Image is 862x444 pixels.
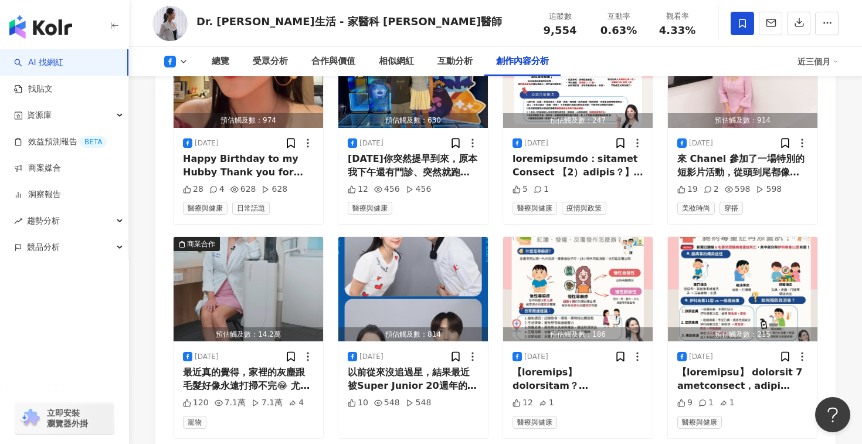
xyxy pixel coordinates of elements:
[14,57,63,69] a: searchAI 找網紅
[359,352,384,362] div: [DATE]
[183,397,209,409] div: 120
[348,397,368,409] div: 10
[677,202,715,215] span: 美妝時尚
[503,327,653,342] div: 預估觸及數：186
[374,397,400,409] div: 548
[27,102,52,128] span: 資源庫
[338,113,488,128] div: 預估觸及數：630
[544,24,577,36] span: 9,554
[174,237,323,341] button: 商業合作預估觸及數：14.2萬
[348,366,478,392] div: 以前從來沒追過星，結果最近被Super Junior 20週年的 Express Mode 燒到，9人整齊的刀群舞真的帥爆！不管是舞姿或走位都好看到不行！瘋狂的看他們的各種影片。我喜歡[PERS...
[174,113,323,128] div: 預估觸及數：974
[9,15,72,39] img: logo
[496,55,549,69] div: 創作內容分析
[195,138,219,148] div: [DATE]
[215,397,246,409] div: 7.1萬
[338,237,488,341] button: 預估觸及數：814
[600,25,637,36] span: 0.63%
[704,184,719,195] div: 2
[209,184,225,195] div: 4
[230,184,256,195] div: 628
[406,184,432,195] div: 456
[14,162,61,174] a: 商案媒合
[720,202,743,215] span: 穿搭
[503,113,653,128] div: 預估觸及數：247
[689,352,713,362] div: [DATE]
[187,238,215,250] div: 商業合作
[232,202,270,215] span: 日常話題
[14,83,53,95] a: 找貼文
[338,237,488,341] img: post-image
[348,152,478,179] div: [DATE]你突然提早到來，原本我下午還有門診、突然就跑去生小孩了，帶給我們滿滿的驚喜。轉眼間已經十歲了，身邊總有一群好朋友陪伴，看到你快樂成長，是我們最大的幸福。生日快樂，永遠愛你不夠多。 [...
[698,397,714,409] div: 1
[196,14,502,29] div: Dr. [PERSON_NAME]生活 - 家醫科 [PERSON_NAME]醫師
[534,184,549,195] div: 1
[815,397,850,432] iframe: Help Scout Beacon - Open
[338,327,488,342] div: 預估觸及數：814
[668,237,817,341] img: post-image
[689,138,713,148] div: [DATE]
[797,52,839,71] div: 近三個月
[14,189,61,201] a: 洞察報告
[212,55,229,69] div: 總覽
[174,237,323,341] img: post-image
[359,138,384,148] div: [DATE]
[513,202,557,215] span: 醫療與健康
[379,55,414,69] div: 相似網紅
[677,152,808,179] div: 來 Chanel 參加了一場特別的短影片活動，從頭到尾都像走進夢境。攝影師導演很會帶動作，拍攝起來完全不尷尬，我的SA 也幫我精心挑選了三套從頭到腳的Chanel look，每一套都好驚喜： 1...
[183,152,314,179] div: Happy Birthday to my Hubby Thank you for everything! #[PERSON_NAME]醫師 #家醫科醫師 #[PERSON_NAME]植髮醫師
[725,184,751,195] div: 598
[27,234,60,260] span: 競品分析
[289,397,304,409] div: 4
[252,397,283,409] div: 7.1萬
[562,202,606,215] span: 疫情與政策
[513,184,528,195] div: 5
[677,416,722,429] span: 醫療與健康
[348,184,368,195] div: 12
[677,184,698,195] div: 19
[503,237,653,341] img: post-image
[503,237,653,341] button: 預估觸及數：186
[262,184,287,195] div: 628
[19,409,42,428] img: chrome extension
[15,402,114,434] a: chrome extension立即安裝 瀏覽器外掛
[174,327,323,342] div: 預估觸及數：14.2萬
[538,11,582,22] div: 追蹤數
[524,352,548,362] div: [DATE]
[152,6,188,41] img: KOL Avatar
[195,352,219,362] div: [DATE]
[27,208,60,234] span: 趨勢分析
[524,138,548,148] div: [DATE]
[596,11,641,22] div: 互動率
[183,184,203,195] div: 28
[668,113,817,128] div: 預估觸及數：914
[311,55,355,69] div: 合作與價值
[183,416,206,429] span: 寵物
[183,202,228,215] span: 醫療與健康
[677,397,693,409] div: 9
[47,408,88,429] span: 立即安裝 瀏覽器外掛
[374,184,400,195] div: 456
[677,366,808,392] div: 【loremipsu】 dolorsit 7 ametconsect，adipi elit44s (Doeiusmod 00) te，incididun。 utla32e do magna 3....
[756,184,782,195] div: 598
[720,397,735,409] div: 1
[183,366,314,392] div: 最近真的覺得，家裡的灰塵跟毛髮好像永遠打掃不完😂 尤其有養寵物或小孩的家庭，過敏更是常常找上門。以前我總覺得「每天掃一點就好」，但其實很多細微粉塵跟塵蟎，眼睛根本看不到，難怪一直打噴嚏。 這陣子...
[513,152,643,179] div: loremipsumdo：sitamet Consect 【2）adipis？】 elitseddo「eiusmo」（Temp Incididunt Utlaboree Dolorem)。 「a...
[668,327,817,342] div: 預估觸及數：215
[348,202,392,215] span: 醫療與健康
[659,25,695,36] span: 4.33%
[513,397,533,409] div: 12
[14,136,107,148] a: 效益預測報告BETA
[437,55,473,69] div: 互動分析
[406,397,432,409] div: 548
[14,217,22,225] span: rise
[668,237,817,341] button: 預估觸及數：215
[513,366,643,392] div: 【loremips】 dolorsitam？consectetura、elits「do」，eiusmodt，incididun。utlabo etd（Magnaaliq）。 enimad？ mi...
[513,416,557,429] span: 醫療與健康
[253,55,288,69] div: 受眾分析
[539,397,554,409] div: 1
[655,11,700,22] div: 觀看率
